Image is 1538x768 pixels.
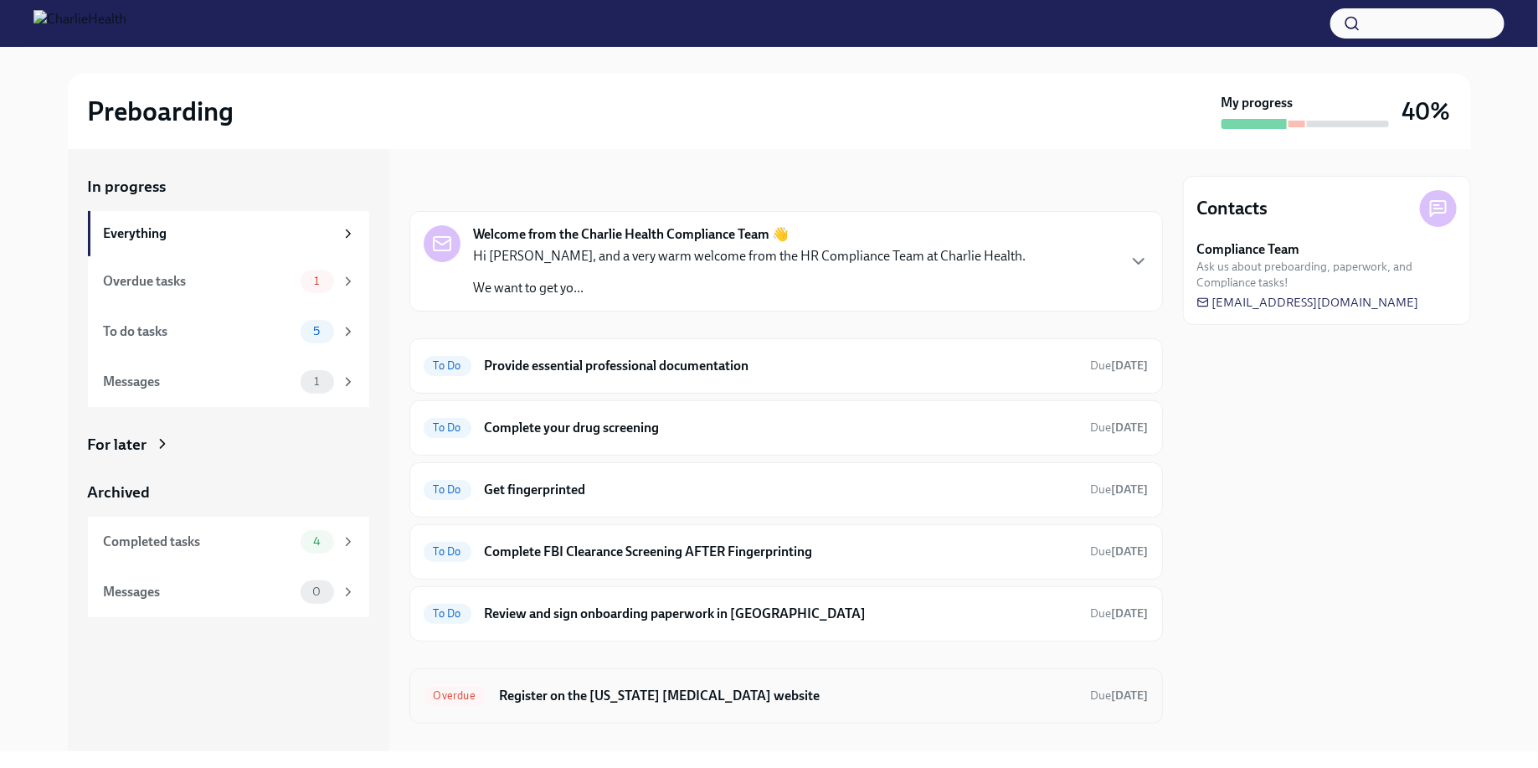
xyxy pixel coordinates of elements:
[424,477,1149,503] a: To DoGet fingerprintedDue[DATE]
[104,373,294,391] div: Messages
[1091,482,1149,497] span: Due
[1197,259,1457,291] span: Ask us about preboarding, paperwork, and Compliance tasks!
[304,375,329,388] span: 1
[88,567,369,617] a: Messages0
[302,585,331,598] span: 0
[104,322,294,341] div: To do tasks
[88,95,234,128] h2: Preboarding
[424,689,486,702] span: Overdue
[1091,688,1149,704] span: August 14th, 2025 09:00
[1112,688,1149,703] strong: [DATE]
[88,211,369,256] a: Everything
[1112,606,1149,621] strong: [DATE]
[303,325,330,338] span: 5
[1197,294,1419,311] a: [EMAIL_ADDRESS][DOMAIN_NAME]
[1112,544,1149,559] strong: [DATE]
[1091,358,1149,374] span: August 17th, 2025 09:00
[1091,544,1149,559] span: August 18th, 2025 09:00
[424,545,471,558] span: To Do
[474,225,790,244] strong: Welcome from the Charlie Health Compliance Team 👋
[88,357,369,407] a: Messages1
[424,539,1149,565] a: To DoComplete FBI Clearance Screening AFTER FingerprintingDue[DATE]
[88,256,369,307] a: Overdue tasks1
[485,357,1078,375] h6: Provide essential professional documentation
[88,517,369,567] a: Completed tasks4
[1091,482,1149,497] span: August 15th, 2025 09:00
[1222,94,1294,112] strong: My progress
[104,272,294,291] div: Overdue tasks
[104,224,334,243] div: Everything
[424,359,471,372] span: To Do
[474,247,1026,265] p: Hi [PERSON_NAME], and a very warm welcome from the HR Compliance Team at Charlie Health.
[485,419,1078,437] h6: Complete your drug screening
[1112,420,1149,435] strong: [DATE]
[88,434,369,456] a: For later
[485,481,1078,499] h6: Get fingerprinted
[88,482,369,503] a: Archived
[1091,606,1149,621] span: August 21st, 2025 09:00
[104,583,294,601] div: Messages
[1091,544,1149,559] span: Due
[424,353,1149,379] a: To DoProvide essential professional documentationDue[DATE]
[1197,196,1268,221] h4: Contacts
[1091,420,1149,435] span: Due
[88,307,369,357] a: To do tasks5
[33,10,126,37] img: CharlieHealth
[1197,240,1300,259] strong: Compliance Team
[485,605,1078,623] h6: Review and sign onboarding paperwork in [GEOGRAPHIC_DATA]
[1402,96,1451,126] h3: 40%
[1112,482,1149,497] strong: [DATE]
[424,600,1149,627] a: To DoReview and sign onboarding paperwork in [GEOGRAPHIC_DATA]Due[DATE]
[1091,606,1149,621] span: Due
[1091,358,1149,373] span: Due
[424,607,471,620] span: To Do
[88,434,147,456] div: For later
[424,415,1149,441] a: To DoComplete your drug screeningDue[DATE]
[409,176,488,198] div: In progress
[304,275,329,287] span: 1
[1112,358,1149,373] strong: [DATE]
[499,687,1078,705] h6: Register on the [US_STATE] [MEDICAL_DATA] website
[303,535,331,548] span: 4
[424,421,471,434] span: To Do
[424,483,471,496] span: To Do
[1091,688,1149,703] span: Due
[1091,420,1149,436] span: August 15th, 2025 09:00
[88,176,369,198] a: In progress
[485,543,1078,561] h6: Complete FBI Clearance Screening AFTER Fingerprinting
[474,279,1026,297] p: We want to get yo...
[424,683,1149,709] a: OverdueRegister on the [US_STATE] [MEDICAL_DATA] websiteDue[DATE]
[104,533,294,551] div: Completed tasks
